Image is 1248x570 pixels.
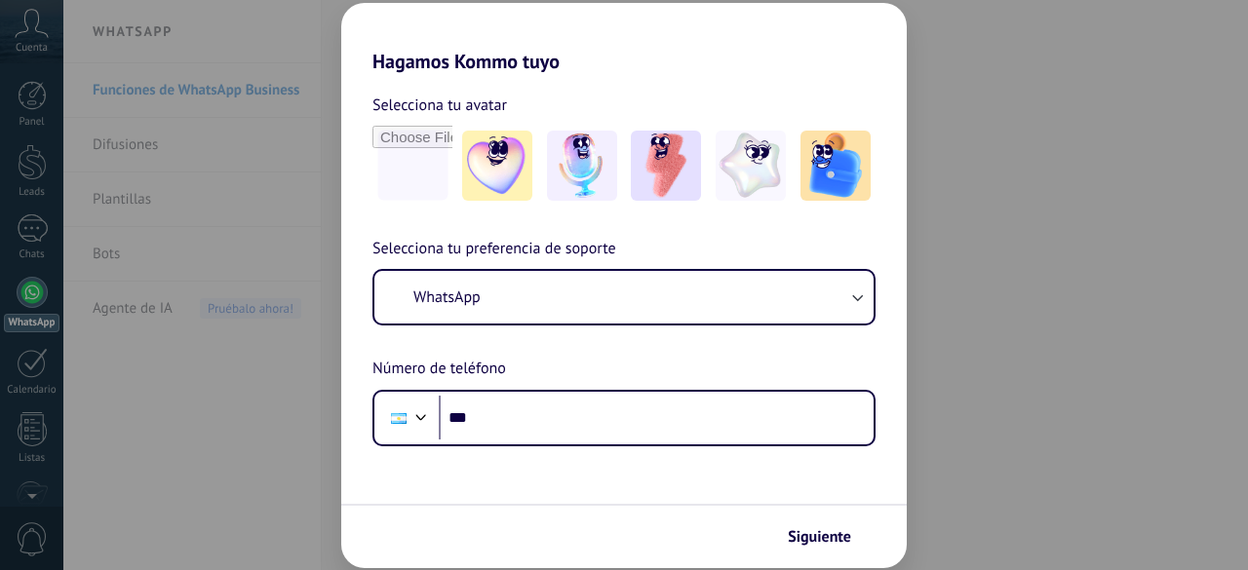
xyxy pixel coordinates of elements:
[374,271,874,323] button: WhatsApp
[413,287,481,307] span: WhatsApp
[462,131,532,201] img: -1.jpeg
[800,131,871,201] img: -5.jpeg
[788,530,851,544] span: Siguiente
[341,3,907,73] h2: Hagamos Kommo tuyo
[372,93,507,118] span: Selecciona tu avatar
[372,357,506,382] span: Número de teléfono
[380,398,417,438] div: Argentina: + 54
[716,131,786,201] img: -4.jpeg
[372,237,616,262] span: Selecciona tu preferencia de soporte
[547,131,617,201] img: -2.jpeg
[779,520,877,553] button: Siguiente
[631,131,701,201] img: -3.jpeg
